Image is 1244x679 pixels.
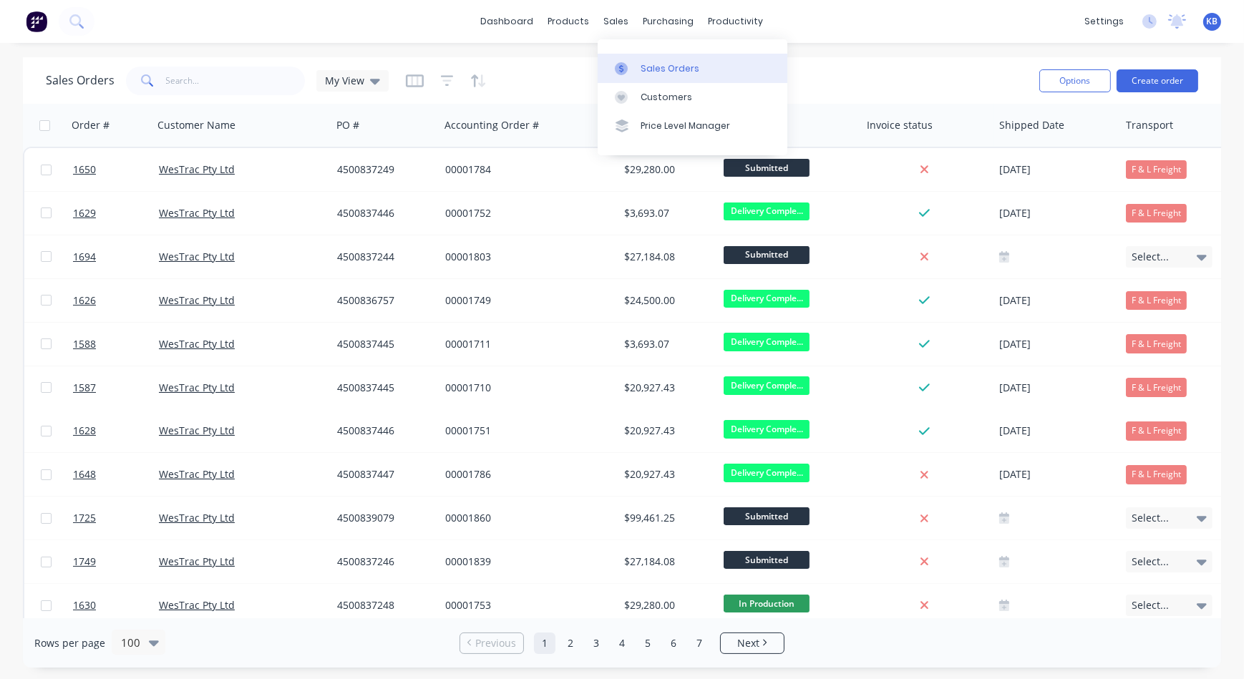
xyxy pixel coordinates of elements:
[72,118,110,132] div: Order #
[474,11,541,32] a: dashboard
[159,467,235,481] a: WesTrac Pty Ltd
[598,112,787,140] a: Price Level Manager
[624,598,709,612] div: $29,280.00
[597,11,636,32] div: sales
[999,422,1114,440] div: [DATE]
[724,507,810,525] span: Submitted
[624,162,709,177] div: $29,280.00
[325,73,364,88] span: My View
[73,148,159,191] a: 1650
[724,376,810,394] span: Delivery Comple...
[724,333,810,351] span: Delivery Comple...
[73,584,159,627] a: 1630
[73,366,159,409] a: 1587
[159,511,235,524] a: WesTrac Pty Ltd
[999,118,1064,132] div: Shipped Date
[460,636,523,650] a: Previous page
[159,381,235,394] a: WesTrac Pty Ltd
[26,11,47,32] img: Factory
[999,378,1114,396] div: [DATE]
[1126,204,1187,223] div: F & L Freight
[445,467,604,482] div: 00001786
[159,555,235,568] a: WesTrac Pty Ltd
[337,381,429,395] div: 4500837445
[1077,11,1131,32] div: settings
[624,424,709,438] div: $20,927.43
[73,453,159,496] a: 1648
[159,250,235,263] a: WesTrac Pty Ltd
[1039,69,1111,92] button: Options
[73,293,96,308] span: 1626
[157,118,235,132] div: Customer Name
[1207,15,1218,28] span: KB
[337,250,429,264] div: 4500837244
[445,598,604,612] div: 00001753
[73,511,96,525] span: 1725
[1126,118,1173,132] div: Transport
[701,11,771,32] div: productivity
[1126,160,1187,179] div: F & L Freight
[73,381,96,395] span: 1587
[73,235,159,278] a: 1694
[337,598,429,612] div: 4500837248
[337,424,429,438] div: 4500837446
[454,632,790,654] ul: Pagination
[641,119,730,132] div: Price Level Manager
[475,636,516,650] span: Previous
[999,291,1114,309] div: [DATE]
[724,202,810,220] span: Delivery Comple...
[737,636,759,650] span: Next
[337,206,429,220] div: 4500837446
[999,204,1114,222] div: [DATE]
[73,540,159,583] a: 1749
[1132,511,1169,525] span: Select...
[337,511,429,525] div: 4500839079
[624,381,709,395] div: $20,927.43
[641,91,692,104] div: Customers
[159,206,235,220] a: WesTrac Pty Ltd
[73,337,96,351] span: 1588
[1132,555,1169,569] span: Select...
[534,632,555,654] a: Page 1 is your current page
[73,323,159,366] a: 1588
[689,632,710,654] a: Page 7
[73,555,96,569] span: 1749
[1132,598,1169,612] span: Select...
[724,159,810,177] span: Submitted
[624,293,709,308] div: $24,500.00
[724,290,810,308] span: Delivery Comple...
[560,632,581,654] a: Page 2
[445,162,604,177] div: 00001784
[445,206,604,220] div: 00001752
[721,636,784,650] a: Next page
[598,54,787,82] a: Sales Orders
[663,632,684,654] a: Page 6
[724,551,810,569] span: Submitted
[1126,421,1187,440] div: F & L Freight
[445,555,604,569] div: 00001839
[159,424,235,437] a: WesTrac Pty Ltd
[73,192,159,235] a: 1629
[166,67,306,95] input: Search...
[624,467,709,482] div: $20,927.43
[445,293,604,308] div: 00001749
[1132,250,1169,264] span: Select...
[445,511,604,525] div: 00001860
[73,250,96,264] span: 1694
[159,337,235,351] a: WesTrac Pty Ltd
[337,555,429,569] div: 4500837246
[34,636,105,650] span: Rows per page
[46,74,115,87] h1: Sales Orders
[336,118,359,132] div: PO #
[73,206,96,220] span: 1629
[1126,465,1187,484] div: F & L Freight
[624,337,709,351] div: $3,693.07
[999,161,1114,179] div: [DATE]
[73,598,96,612] span: 1630
[1117,69,1198,92] button: Create order
[159,162,235,176] a: WesTrac Pty Ltd
[624,250,709,264] div: $27,184.08
[1126,378,1187,396] div: F & L Freight
[337,467,429,482] div: 4500837447
[1126,291,1187,310] div: F & L Freight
